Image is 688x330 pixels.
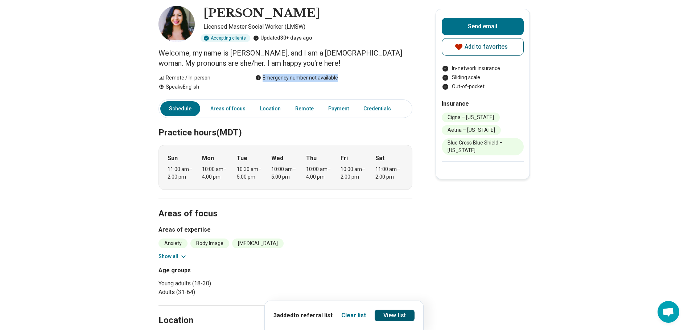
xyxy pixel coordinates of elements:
[168,166,195,181] div: 11:00 am – 2:00 pm
[442,74,524,81] li: Sliding scale
[158,109,412,139] h2: Practice hours (MDT)
[341,166,368,181] div: 10:00 am – 2:00 pm
[442,38,524,56] button: Add to favorites
[442,99,524,108] h2: Insurance
[158,6,195,42] img: Astrid Pizarro-Talamantes, Licensed Master Social Worker (LMSW)
[158,279,283,288] li: Young adults (18-30)
[442,18,524,35] button: Send email
[158,74,241,82] div: Remote / In-person
[202,166,230,181] div: 10:00 am – 4:00 pm
[158,266,283,275] h3: Age groups
[160,101,200,116] a: Schedule
[158,48,412,68] p: Welcome, my name is [PERSON_NAME], and I am a [DEMOGRAPHIC_DATA] woman. My pronouns are she/her. ...
[158,145,412,190] div: When does the program meet?
[306,166,334,181] div: 10:00 am – 4:00 pm
[237,166,265,181] div: 10:30 am – 5:00 pm
[271,166,299,181] div: 10:00 am – 5:00 pm
[232,239,284,248] li: [MEDICAL_DATA]
[158,225,412,234] h3: Areas of expertise
[168,154,178,163] strong: Sun
[237,154,247,163] strong: Tue
[375,166,403,181] div: 11:00 am – 2:00 pm
[359,101,400,116] a: Credentials
[324,101,353,116] a: Payment
[206,101,250,116] a: Areas of focus
[158,239,188,248] li: Anxiety
[442,83,524,90] li: Out-of-pocket
[158,253,187,260] button: Show all
[291,101,318,116] a: Remote
[201,34,250,42] div: Accepting clients
[442,113,500,122] li: Cigna – [US_STATE]
[465,44,508,50] span: Add to favorites
[255,74,338,82] div: Emergency number not available
[158,83,241,91] div: Speaks English
[375,310,415,321] a: View list
[271,154,283,163] strong: Wed
[442,65,524,72] li: In-network insurance
[190,239,229,248] li: Body Image
[442,65,524,90] ul: Payment options
[273,311,333,320] p: 3 added
[202,154,214,163] strong: Mon
[341,154,348,163] strong: Fri
[256,101,285,116] a: Location
[341,311,366,320] button: Clear list
[253,34,312,42] div: Updated 30+ days ago
[203,6,320,21] h1: [PERSON_NAME]
[158,314,193,327] h2: Location
[158,288,283,297] li: Adults (31-64)
[293,312,333,319] span: to referral list
[203,23,412,31] p: Licensed Master Social Worker (LMSW)
[306,154,317,163] strong: Thu
[158,190,412,220] h2: Areas of focus
[658,301,679,323] div: Open chat
[375,154,384,163] strong: Sat
[442,125,501,135] li: Aetna – [US_STATE]
[442,138,524,155] li: Blue Cross Blue Shield – [US_STATE]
